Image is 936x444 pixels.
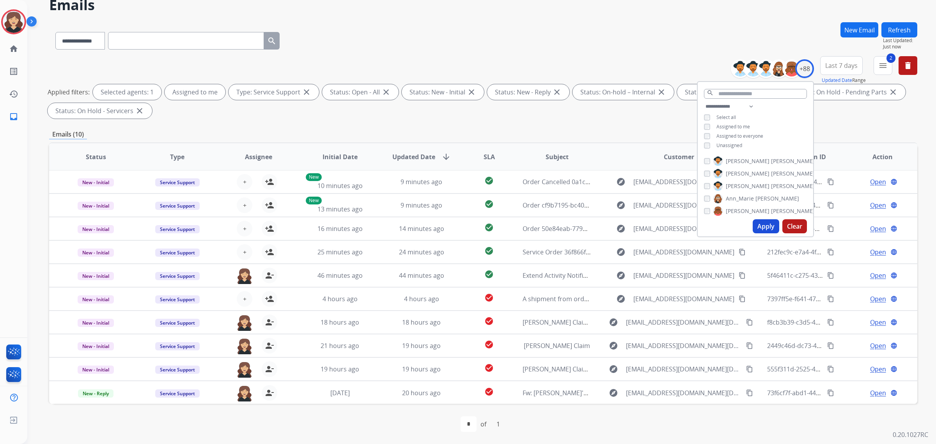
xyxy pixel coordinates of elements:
[392,152,435,162] span: Updated Date
[265,201,274,210] mat-icon: person_add
[827,225,834,232] mat-icon: content_copy
[317,248,363,256] span: 25 minutes ago
[890,389,897,396] mat-icon: language
[616,201,626,210] mat-icon: explore
[739,249,746,256] mat-icon: content_copy
[484,246,494,256] mat-icon: check_circle
[870,247,886,257] span: Open
[827,319,834,326] mat-icon: content_copy
[237,291,252,307] button: +
[480,419,486,429] div: of
[746,342,753,349] mat-icon: content_copy
[155,366,200,374] span: Service Support
[767,248,883,256] span: 212fec9c-e7a4-4f31-b9a7-6268b76fb846
[265,364,274,374] mat-icon: person_remove
[890,225,897,232] mat-icon: language
[484,176,494,185] mat-icon: check_circle
[890,249,897,256] mat-icon: language
[484,152,495,162] span: SLA
[265,341,274,350] mat-icon: person_remove
[265,224,274,233] mat-icon: person_add
[78,202,114,210] span: New - Initial
[401,201,442,210] span: 9 minutes ago
[657,87,666,97] mat-icon: close
[626,341,741,350] span: [EMAIL_ADDRESS][DOMAIN_NAME][DATE]
[755,195,799,202] span: [PERSON_NAME]
[165,84,225,100] div: Assigned to me
[633,177,734,186] span: [EMAIL_ADDRESS][DOMAIN_NAME]
[404,295,439,303] span: 4 hours ago
[523,318,681,327] span: [PERSON_NAME] Claim 1-8253138903 [PERSON_NAME]
[827,342,834,349] mat-icon: content_copy
[78,389,113,398] span: New - Reply
[399,271,444,280] span: 44 minutes ago
[870,318,886,327] span: Open
[822,77,852,83] button: Updated Date
[402,365,441,373] span: 19 hours ago
[626,364,741,374] span: [EMAIL_ADDRESS][DOMAIN_NAME][DATE]
[484,223,494,232] mat-icon: check_circle
[822,77,866,83] span: Range
[827,389,834,396] mat-icon: content_copy
[243,247,246,257] span: +
[243,177,246,186] span: +
[903,61,913,70] mat-icon: delete
[323,152,358,162] span: Initial Date
[746,366,753,373] mat-icon: content_copy
[616,247,626,257] mat-icon: explore
[306,197,322,204] p: New
[9,67,18,76] mat-icon: list_alt
[9,44,18,53] mat-icon: home
[716,123,750,130] span: Assigned to me
[716,133,763,139] span: Assigned to everyone
[402,341,441,350] span: 19 hours ago
[739,295,746,302] mat-icon: content_copy
[787,84,906,100] div: Status: On Hold - Pending Parts
[890,342,897,349] mat-icon: language
[870,201,886,210] span: Open
[381,87,391,97] mat-icon: close
[767,389,883,397] span: 73f6cf7f-abd1-44c7-ac66-b128d739b256
[771,170,815,178] span: [PERSON_NAME]
[767,271,881,280] span: 5f46411c-c275-43de-a937-f1168c98fc09
[78,295,114,304] span: New - Initial
[524,341,590,350] span: [PERSON_NAME] Claim
[890,295,897,302] mat-icon: language
[753,219,779,233] button: Apply
[552,87,562,97] mat-icon: close
[317,271,363,280] span: 46 minutes ago
[484,316,494,326] mat-icon: check_circle
[265,388,274,398] mat-icon: person_remove
[523,224,660,233] span: Order 50e84eab-7797-48ff-9e63-17d75a79ad59
[523,248,759,256] span: Service Order 36f866fd-23c7-4738-a4e3-eb7464fd5b39 with Velofix was Cancelled
[726,207,769,215] span: [PERSON_NAME]
[237,338,252,354] img: agent-avatar
[243,294,246,304] span: +
[546,152,569,162] span: Subject
[155,272,200,280] span: Service Support
[890,202,897,209] mat-icon: language
[878,61,888,70] mat-icon: menu
[726,182,769,190] span: [PERSON_NAME]
[609,341,618,350] mat-icon: explore
[323,295,358,303] span: 4 hours ago
[716,142,742,149] span: Unassigned
[767,365,881,373] span: 555f311d-2525-4a2f-a98f-0636fac4559e
[49,130,87,139] p: Emails (10)
[3,11,25,33] img: avatar
[890,178,897,185] mat-icon: language
[237,174,252,190] button: +
[484,293,494,302] mat-icon: check_circle
[155,202,200,210] span: Service Support
[616,177,626,186] mat-icon: explore
[265,271,274,280] mat-icon: person_remove
[626,318,741,327] span: [EMAIL_ADDRESS][DOMAIN_NAME][DATE]
[767,341,884,350] span: 2449c46d-dc73-45f8-bc45-6f6a4edce7aa
[782,219,807,233] button: Clear
[484,363,494,373] mat-icon: check_circle
[265,177,274,186] mat-icon: person_add
[321,318,359,327] span: 18 hours ago
[633,201,734,210] span: [EMAIL_ADDRESS][DOMAIN_NAME]
[726,170,769,178] span: [PERSON_NAME]
[170,152,184,162] span: Type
